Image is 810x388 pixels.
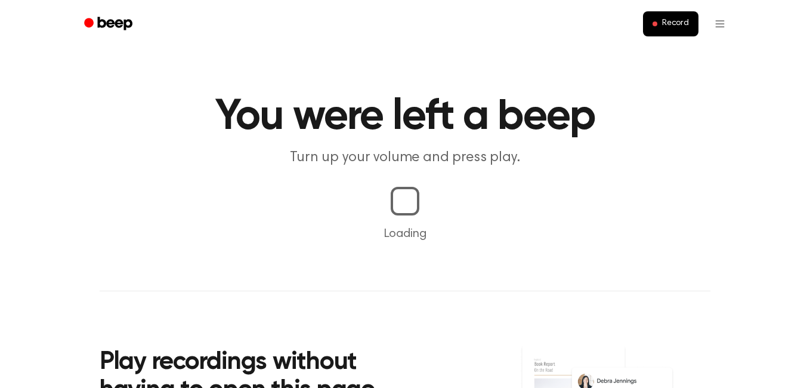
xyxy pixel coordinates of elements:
span: Record [662,19,689,29]
a: Beep [76,13,143,36]
button: Record [643,11,698,36]
p: Turn up your volume and press play. [176,148,634,168]
p: Loading [14,225,796,243]
h1: You were left a beep [100,96,710,138]
button: Open menu [706,10,734,38]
